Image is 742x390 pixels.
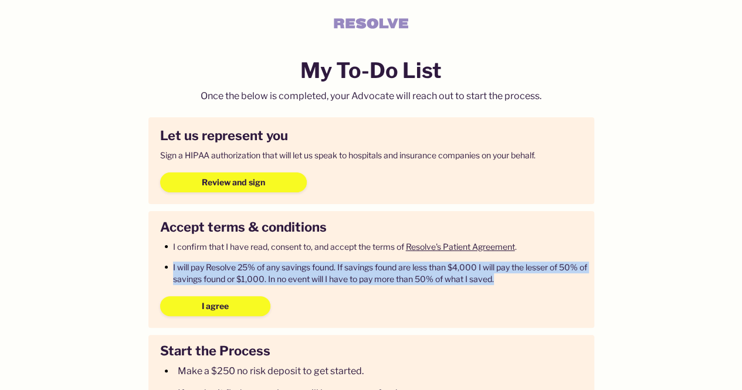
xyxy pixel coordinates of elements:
[202,177,265,188] span: Review and sign
[406,242,515,252] a: Resolve's Patient Agreement
[160,218,327,236] h5: Accept terms & conditions
[201,90,541,103] div: Once the below is completed, your Advocate will reach out to start the process.
[173,241,591,253] div: I confirm that I have read, consent to, and accept the terms of .
[160,150,536,161] div: Sign a HIPAA authorization that will let us speak to hospitals and insurance companies on your be...
[160,127,288,145] h5: Let us represent you
[160,296,270,316] button: I agree
[178,365,364,378] div: Make a $250 no risk deposit to get started.
[160,177,307,188] a: Review and sign
[202,300,229,312] span: I agree
[160,342,270,360] h5: Start the Process
[160,172,307,192] button: Review and sign
[300,56,442,85] h2: My To-Do List
[173,262,591,284] div: I will pay Resolve 25% of any savings found. If savings found are less than $4,000 I will pay the...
